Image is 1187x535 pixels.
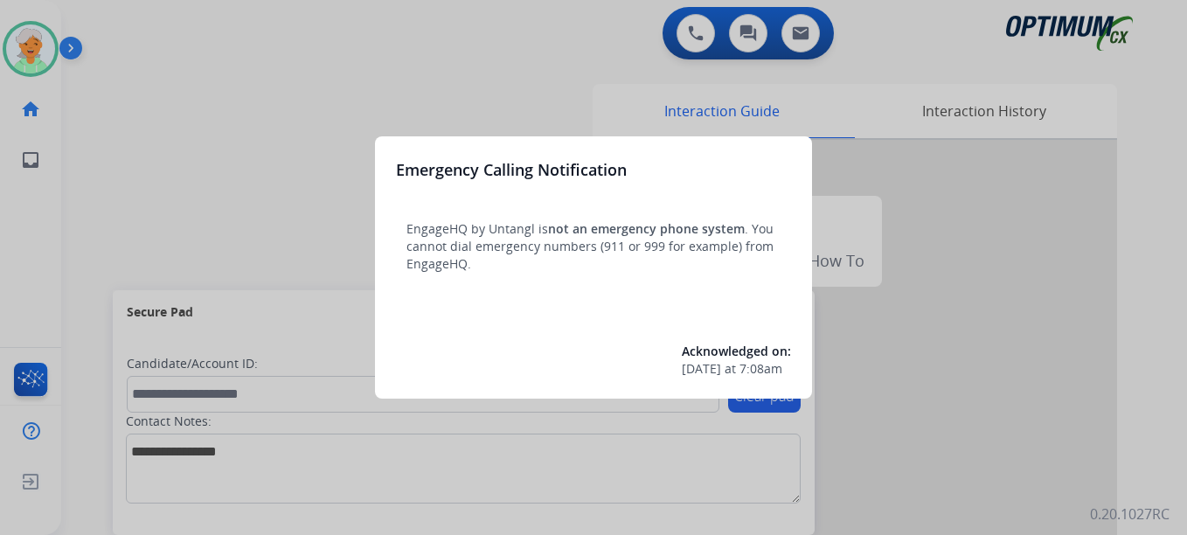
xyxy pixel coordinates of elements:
span: not an emergency phone system [548,220,745,237]
span: 7:08am [739,360,782,378]
span: Acknowledged on: [682,343,791,359]
h3: Emergency Calling Notification [396,157,627,182]
p: 0.20.1027RC [1090,504,1170,525]
div: at [682,360,791,378]
p: EngageHQ by Untangl is . You cannot dial emergency numbers (911 or 999 for example) from EngageHQ. [406,220,781,273]
span: [DATE] [682,360,721,378]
